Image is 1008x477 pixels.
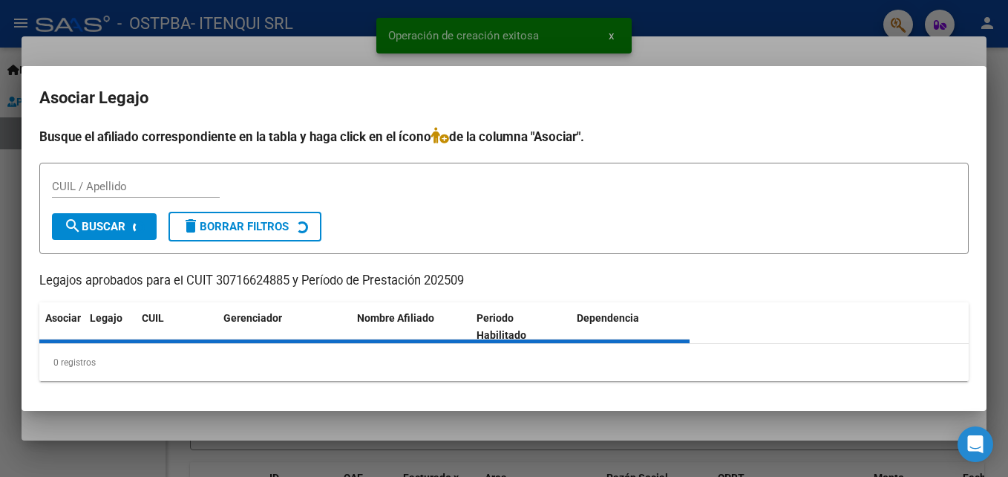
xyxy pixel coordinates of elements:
button: Buscar [52,213,157,240]
h2: Asociar Legajo [39,84,969,112]
span: CUIL [142,312,164,324]
datatable-header-cell: Nombre Afiliado [351,302,471,351]
h4: Busque el afiliado correspondiente en la tabla y haga click en el ícono de la columna "Asociar". [39,127,969,146]
button: Borrar Filtros [168,212,321,241]
datatable-header-cell: Periodo Habilitado [471,302,571,351]
mat-icon: search [64,217,82,235]
span: Periodo Habilitado [477,312,526,341]
span: Buscar [64,220,125,233]
span: Dependencia [577,312,639,324]
mat-icon: delete [182,217,200,235]
span: Borrar Filtros [182,220,289,233]
div: 0 registros [39,344,969,381]
span: Legajo [90,312,122,324]
div: Open Intercom Messenger [958,426,993,462]
p: Legajos aprobados para el CUIT 30716624885 y Período de Prestación 202509 [39,272,969,291]
span: Asociar [45,312,81,324]
span: Gerenciador [223,312,282,324]
datatable-header-cell: CUIL [136,302,217,351]
datatable-header-cell: Dependencia [571,302,690,351]
span: Nombre Afiliado [357,312,434,324]
datatable-header-cell: Gerenciador [217,302,351,351]
datatable-header-cell: Asociar [39,302,84,351]
datatable-header-cell: Legajo [84,302,136,351]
